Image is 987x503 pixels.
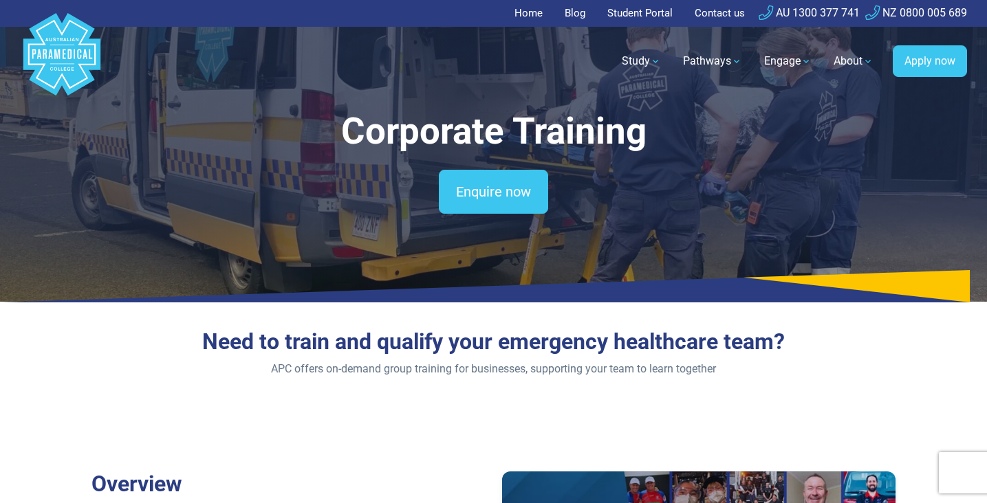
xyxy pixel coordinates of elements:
[893,45,967,77] a: Apply now
[865,6,967,19] a: NZ 0800 005 689
[439,170,548,214] a: Enquire now
[614,42,669,80] a: Study
[91,471,486,497] h2: Overview
[675,42,750,80] a: Pathways
[21,27,103,96] a: Australian Paramedical College
[160,328,827,355] h2: Need to train and qualify your emergency healthcare team?
[160,361,827,377] p: APC offers on-demand group training for businesses, supporting your team to learn together
[756,42,820,80] a: Engage
[825,42,882,80] a: About
[759,6,860,19] a: AU 1300 377 741
[91,110,896,153] h1: Corporate Training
